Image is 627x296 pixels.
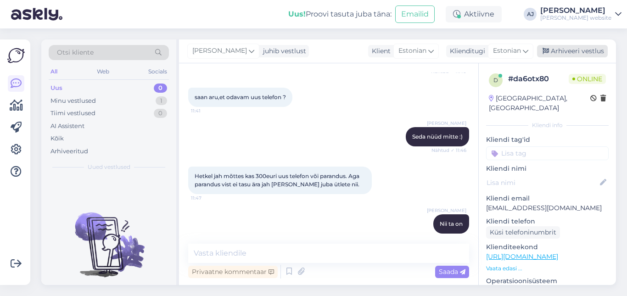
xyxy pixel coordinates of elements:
div: Arhiveeritud [50,147,88,156]
a: [PERSON_NAME][PERSON_NAME] website [540,7,621,22]
div: 0 [154,84,167,93]
div: Privaatne kommentaar [188,266,278,278]
span: [PERSON_NAME] [192,46,247,56]
p: Kliendi nimi [486,164,609,173]
input: Lisa tag [486,146,609,160]
span: Seda nüüd mitte :) [412,133,463,140]
a: [URL][DOMAIN_NAME] [486,252,558,261]
p: Kliendi email [486,194,609,203]
div: juhib vestlust [259,46,306,56]
div: Klienditugi [446,46,485,56]
div: [PERSON_NAME] website [540,14,611,22]
div: 0 [154,109,167,118]
div: Minu vestlused [50,96,96,106]
p: Vaata edasi ... [486,264,609,273]
div: Proovi tasuta juba täna: [288,9,392,20]
span: [PERSON_NAME] [427,120,466,127]
div: Kliendi info [486,121,609,129]
span: Saada [439,268,465,276]
input: Lisa nimi [487,178,598,188]
span: Nähtud ✓ 11:46 [431,147,466,154]
p: [EMAIL_ADDRESS][DOMAIN_NAME] [486,203,609,213]
p: Kliendi telefon [486,217,609,226]
span: saan aru,et odavam uus telefon ? [195,94,286,101]
span: Nii ta on [440,220,463,227]
div: Arhiveeri vestlus [537,45,608,57]
p: Klienditeekond [486,242,609,252]
div: Uus [50,84,62,93]
span: Online [569,74,606,84]
span: [PERSON_NAME] [427,207,466,214]
div: Klient [368,46,391,56]
span: Hetkel jah mõttes kas 300euri uus telefon või parandus. Aga parandus vist ei tasu ära jah [PERSON... [195,173,361,188]
p: Kliendi tag'id [486,135,609,145]
p: Operatsioonisüsteem [486,276,609,286]
span: d [493,77,498,84]
div: Kõik [50,134,64,143]
div: 1 [156,96,167,106]
div: [PERSON_NAME] [540,7,611,14]
button: Emailid [395,6,435,23]
div: AJ [524,8,537,21]
span: Otsi kliente [57,48,94,57]
span: 11:48 [432,234,466,241]
div: Web [95,66,111,78]
span: Estonian [493,46,521,56]
span: Uued vestlused [88,163,130,171]
div: Tiimi vestlused [50,109,95,118]
div: [GEOGRAPHIC_DATA], [GEOGRAPHIC_DATA] [489,94,590,113]
b: Uus! [288,10,306,18]
div: All [49,66,59,78]
div: Aktiivne [446,6,502,22]
div: # da6otx80 [508,73,569,84]
div: Küsi telefoninumbrit [486,226,560,239]
div: Socials [146,66,169,78]
span: 11:47 [191,195,225,201]
img: No chats [41,196,176,279]
div: AI Assistent [50,122,84,131]
span: 11:41 [191,107,225,114]
span: Estonian [398,46,426,56]
img: Askly Logo [7,47,25,64]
